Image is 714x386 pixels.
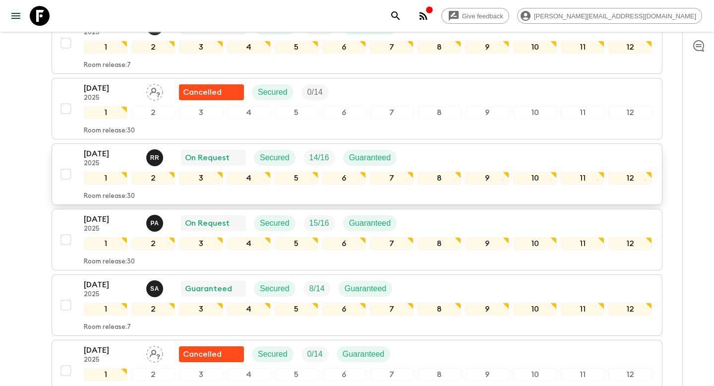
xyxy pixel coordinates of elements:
[529,12,702,20] span: [PERSON_NAME][EMAIL_ADDRESS][DOMAIN_NAME]
[84,62,131,69] p: Room release: 7
[417,172,461,185] div: 8
[275,303,318,316] div: 5
[370,41,414,54] div: 7
[370,368,414,381] div: 7
[608,237,652,250] div: 12
[84,323,131,331] p: Room release: 7
[370,106,414,119] div: 7
[608,41,652,54] div: 12
[307,348,323,360] p: 0 / 14
[465,172,509,185] div: 9
[370,237,414,250] div: 7
[146,87,163,95] span: Assign pack leader
[417,368,461,381] div: 8
[275,41,318,54] div: 5
[84,29,138,37] p: 2025
[386,6,406,26] button: search adventures
[179,303,223,316] div: 3
[179,172,223,185] div: 3
[309,217,329,229] p: 15 / 16
[343,348,385,360] p: Guaranteed
[349,217,391,229] p: Guaranteed
[84,148,138,160] p: [DATE]
[322,368,366,381] div: 6
[150,154,160,162] p: R R
[608,303,652,316] div: 12
[309,152,329,164] p: 14 / 16
[322,41,366,54] div: 6
[307,86,323,98] p: 0 / 14
[131,303,175,316] div: 2
[322,172,366,185] div: 6
[179,346,244,362] div: Flash Pack cancellation
[52,78,662,139] button: [DATE]2025Assign pack leaderFlash Pack cancellationSecuredTrip Fill123456789101112Room release:30
[131,172,175,185] div: 2
[254,281,296,297] div: Secured
[84,258,135,266] p: Room release: 30
[370,172,414,185] div: 7
[441,8,509,24] a: Give feedback
[303,150,335,166] div: Trip Fill
[84,291,138,299] p: 2025
[513,237,557,250] div: 10
[227,303,271,316] div: 4
[52,209,662,270] button: [DATE]2025Prasad AdikariOn RequestSecuredTrip FillGuaranteed123456789101112Room release:30
[513,106,557,119] div: 10
[131,368,175,381] div: 2
[84,225,138,233] p: 2025
[84,279,138,291] p: [DATE]
[417,237,461,250] div: 8
[322,106,366,119] div: 6
[370,303,414,316] div: 7
[465,106,509,119] div: 9
[252,346,294,362] div: Secured
[179,41,223,54] div: 3
[309,283,325,295] p: 8 / 14
[84,106,127,119] div: 1
[84,41,127,54] div: 1
[303,281,331,297] div: Trip Fill
[465,303,509,316] div: 9
[349,152,391,164] p: Guaranteed
[301,346,329,362] div: Trip Fill
[254,150,296,166] div: Secured
[52,274,662,336] button: [DATE]2025Suren AbeykoonGuaranteedSecuredTrip FillGuaranteed123456789101112Room release:7
[275,237,318,250] div: 5
[84,303,127,316] div: 1
[146,152,165,160] span: Ramli Raban
[608,106,652,119] div: 12
[275,172,318,185] div: 5
[254,215,296,231] div: Secured
[179,368,223,381] div: 3
[457,12,509,20] span: Give feedback
[561,106,604,119] div: 11
[131,41,175,54] div: 2
[303,215,335,231] div: Trip Fill
[227,41,271,54] div: 4
[513,303,557,316] div: 10
[52,12,662,74] button: [DATE]2025Suren AbeykoonCompletedSecuredTrip FillGuaranteed123456789101112Room release:7
[561,368,604,381] div: 11
[84,213,138,225] p: [DATE]
[260,152,290,164] p: Secured
[84,94,138,102] p: 2025
[185,217,230,229] p: On Request
[561,237,604,250] div: 11
[252,84,294,100] div: Secured
[84,356,138,364] p: 2025
[183,86,222,98] p: Cancelled
[146,283,165,291] span: Suren Abeykoon
[513,172,557,185] div: 10
[185,152,230,164] p: On Request
[417,41,461,54] div: 8
[260,217,290,229] p: Secured
[258,348,288,360] p: Secured
[131,106,175,119] div: 2
[146,349,163,357] span: Assign pack leader
[84,127,135,135] p: Room release: 30
[608,172,652,185] div: 12
[183,348,222,360] p: Cancelled
[322,303,366,316] div: 6
[150,285,159,293] p: S A
[275,368,318,381] div: 5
